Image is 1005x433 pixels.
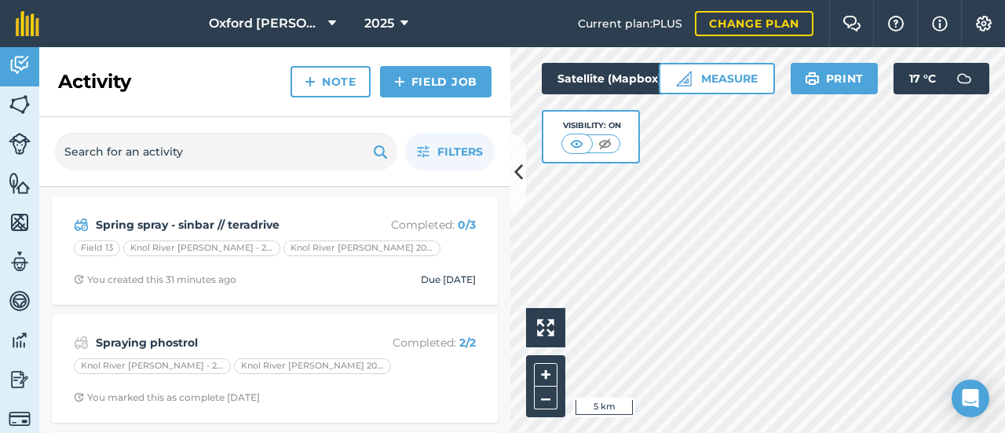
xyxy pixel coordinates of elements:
[561,119,621,132] div: Visibility: On
[405,133,495,171] button: Filters
[61,324,488,413] a: Spraying phostrolCompleted: 2/2Knol River [PERSON_NAME] - 2022Knol River [PERSON_NAME] 2023Clock ...
[305,72,316,91] img: svg+xml;base64,PHN2ZyB4bWxucz0iaHR0cDovL3d3dy53My5vcmcvMjAwMC9zdmciIHdpZHRoPSIxNCIgaGVpZ2h0PSIyNC...
[974,16,993,31] img: A cog icon
[74,273,236,286] div: You created this 31 minutes ago
[909,63,936,94] span: 17 ° C
[676,71,692,86] img: Ruler icon
[74,240,120,256] div: Field 13
[578,15,682,32] span: Current plan : PLUS
[291,66,371,97] a: Note
[805,69,820,88] img: svg+xml;base64,PHN2ZyB4bWxucz0iaHR0cDovL3d3dy53My5vcmcvMjAwMC9zdmciIHdpZHRoPSIxOSIgaGVpZ2h0PSIyNC...
[894,63,989,94] button: 17 °C
[74,274,84,284] img: Clock with arrow pointing clockwise
[9,171,31,195] img: svg+xml;base64,PHN2ZyB4bWxucz0iaHR0cDovL3d3dy53My5vcmcvMjAwMC9zdmciIHdpZHRoPSI1NiIgaGVpZ2h0PSI2MC...
[9,368,31,391] img: svg+xml;base64,PD94bWwgdmVyc2lvbj0iMS4wIiBlbmNvZGluZz0idXRmLTgiPz4KPCEtLSBHZW5lcmF0b3I6IEFkb2JlIE...
[437,143,483,160] span: Filters
[695,11,813,36] a: Change plan
[394,72,405,91] img: svg+xml;base64,PHN2ZyB4bWxucz0iaHR0cDovL3d3dy53My5vcmcvMjAwMC9zdmciIHdpZHRoPSIxNCIgaGVpZ2h0PSIyNC...
[209,14,322,33] span: Oxford [PERSON_NAME] Farm
[842,16,861,31] img: Two speech bubbles overlapping with the left bubble in the forefront
[537,319,554,336] img: Four arrows, one pointing top left, one top right, one bottom right and the last bottom left
[74,333,89,352] img: svg+xml;base64,PD94bWwgdmVyc2lvbj0iMS4wIiBlbmNvZGluZz0idXRmLTgiPz4KPCEtLSBHZW5lcmF0b3I6IEFkb2JlIE...
[9,250,31,273] img: svg+xml;base64,PD94bWwgdmVyc2lvbj0iMS4wIiBlbmNvZGluZz0idXRmLTgiPz4KPCEtLSBHZW5lcmF0b3I6IEFkb2JlIE...
[380,66,492,97] a: Field Job
[659,63,775,94] button: Measure
[74,358,231,374] div: Knol River [PERSON_NAME] - 2022
[364,14,394,33] span: 2025
[123,240,280,256] div: Knol River [PERSON_NAME] - 2022
[96,216,345,233] strong: Spring spray - sinbar // teradrive
[9,289,31,313] img: svg+xml;base64,PD94bWwgdmVyc2lvbj0iMS4wIiBlbmNvZGluZz0idXRmLTgiPz4KPCEtLSBHZW5lcmF0b3I6IEFkb2JlIE...
[55,133,397,171] input: Search for an activity
[373,142,388,161] img: svg+xml;base64,PHN2ZyB4bWxucz0iaHR0cDovL3d3dy53My5vcmcvMjAwMC9zdmciIHdpZHRoPSIxOSIgaGVpZ2h0PSIyNC...
[542,63,693,94] button: Satellite (Mapbox)
[9,93,31,116] img: svg+xml;base64,PHN2ZyB4bWxucz0iaHR0cDovL3d3dy53My5vcmcvMjAwMC9zdmciIHdpZHRoPSI1NiIgaGVpZ2h0PSI2MC...
[9,211,31,234] img: svg+xml;base64,PHN2ZyB4bWxucz0iaHR0cDovL3d3dy53My5vcmcvMjAwMC9zdmciIHdpZHRoPSI1NiIgaGVpZ2h0PSI2MC...
[74,392,84,402] img: Clock with arrow pointing clockwise
[458,218,476,232] strong: 0 / 3
[351,216,476,233] p: Completed :
[9,328,31,352] img: svg+xml;base64,PD94bWwgdmVyc2lvbj0iMS4wIiBlbmNvZGluZz0idXRmLTgiPz4KPCEtLSBHZW5lcmF0b3I6IEFkb2JlIE...
[886,16,905,31] img: A question mark icon
[283,240,440,256] div: Knol River [PERSON_NAME] 2023
[595,136,615,152] img: svg+xml;base64,PHN2ZyB4bWxucz0iaHR0cDovL3d3dy53My5vcmcvMjAwMC9zdmciIHdpZHRoPSI1MCIgaGVpZ2h0PSI0MC...
[74,215,89,234] img: svg+xml;base64,PD94bWwgdmVyc2lvbj0iMS4wIiBlbmNvZGluZz0idXRmLTgiPz4KPCEtLSBHZW5lcmF0b3I6IEFkb2JlIE...
[459,336,476,350] strong: 2 / 2
[421,273,476,286] div: Due [DATE]
[952,380,989,417] div: Open Intercom Messenger
[932,14,948,33] img: svg+xml;base64,PHN2ZyB4bWxucz0iaHR0cDovL3d3dy53My5vcmcvMjAwMC9zdmciIHdpZHRoPSIxNyIgaGVpZ2h0PSIxNy...
[9,133,31,155] img: svg+xml;base64,PD94bWwgdmVyc2lvbj0iMS4wIiBlbmNvZGluZz0idXRmLTgiPz4KPCEtLSBHZW5lcmF0b3I6IEFkb2JlIE...
[567,136,587,152] img: svg+xml;base64,PHN2ZyB4bWxucz0iaHR0cDovL3d3dy53My5vcmcvMjAwMC9zdmciIHdpZHRoPSI1MCIgaGVpZ2h0PSI0MC...
[61,206,488,295] a: Spring spray - sinbar // teradriveCompleted: 0/3Field 13Knol River [PERSON_NAME] - 2022Knol River...
[948,63,980,94] img: svg+xml;base64,PD94bWwgdmVyc2lvbj0iMS4wIiBlbmNvZGluZz0idXRmLTgiPz4KPCEtLSBHZW5lcmF0b3I6IEFkb2JlIE...
[791,63,879,94] button: Print
[351,334,476,351] p: Completed :
[9,53,31,77] img: svg+xml;base64,PD94bWwgdmVyc2lvbj0iMS4wIiBlbmNvZGluZz0idXRmLTgiPz4KPCEtLSBHZW5lcmF0b3I6IEFkb2JlIE...
[234,358,391,374] div: Knol River [PERSON_NAME] 2023
[58,69,131,94] h2: Activity
[16,11,39,36] img: fieldmargin Logo
[534,363,557,387] button: +
[74,391,260,404] div: You marked this as complete [DATE]
[534,387,557,409] button: –
[9,408,31,430] img: svg+xml;base64,PD94bWwgdmVyc2lvbj0iMS4wIiBlbmNvZGluZz0idXRmLTgiPz4KPCEtLSBHZW5lcmF0b3I6IEFkb2JlIE...
[96,334,345,351] strong: Spraying phostrol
